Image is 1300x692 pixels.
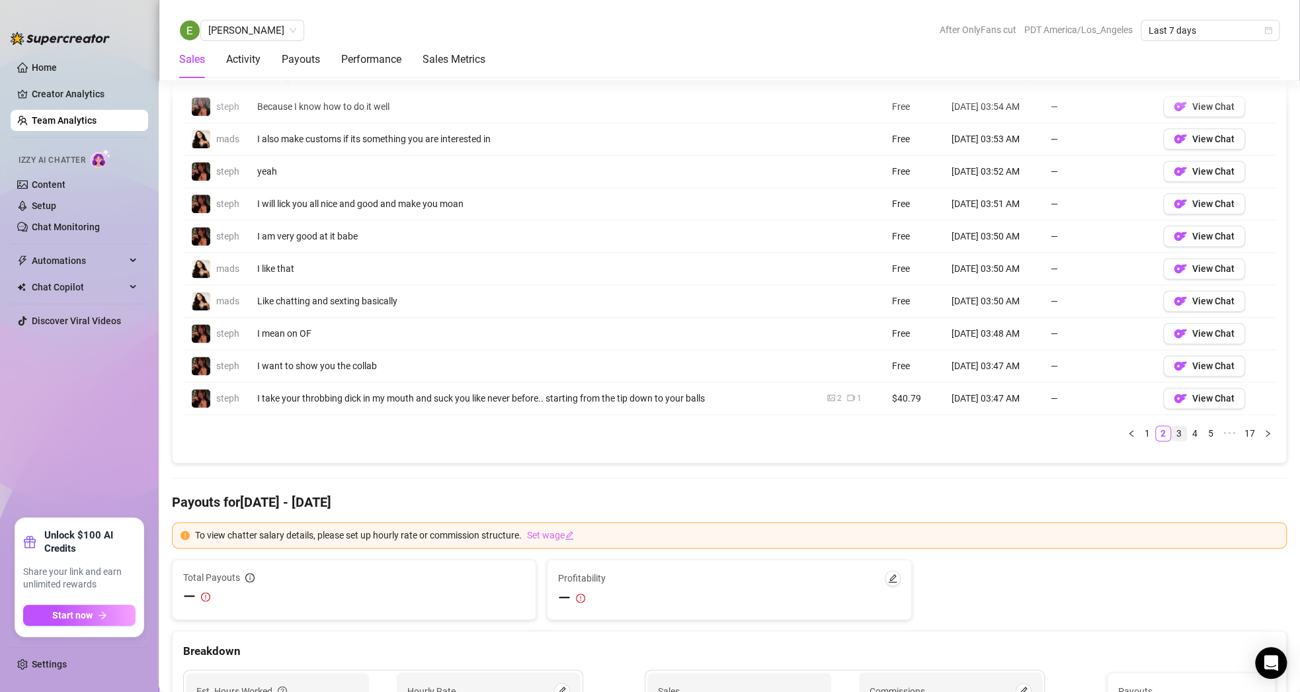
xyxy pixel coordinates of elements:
img: OF [1174,197,1187,210]
div: I take your throbbing dick in my mouth and suck you like never before.. starting from the tip dow... [257,391,811,406]
span: thunderbolt [17,255,28,266]
td: — [1043,285,1155,318]
a: 17 [1240,426,1259,441]
td: Free [884,188,944,220]
a: OFView Chat [1163,202,1245,212]
span: PDT America/Los_Angeles [1024,20,1133,40]
span: View Chat [1192,296,1235,306]
td: [DATE] 03:48 AM [944,318,1043,350]
td: [DATE] 03:52 AM [944,155,1043,188]
div: Sales [179,52,205,67]
img: Chat Copilot [17,282,26,292]
a: OFView Chat [1163,364,1245,374]
img: steph [192,324,210,343]
a: Discover Viral Videos [32,316,121,326]
span: Start now [52,610,93,621]
a: Team Analytics [32,115,97,126]
td: Free [884,285,944,318]
span: gift [23,535,36,548]
span: steph [216,231,239,241]
img: AI Chatter [91,149,111,168]
a: OFView Chat [1163,396,1245,407]
img: OF [1174,230,1187,243]
img: logo-BBDzfeDw.svg [11,32,110,45]
span: View Chat [1192,101,1235,112]
span: mads [216,134,239,144]
li: 17 [1240,425,1260,441]
div: Activity [226,52,261,67]
img: steph [192,195,210,213]
div: I also make customs if its something you are interested in [257,132,811,146]
td: — [1043,155,1155,188]
a: Chat Monitoring [32,222,100,232]
a: OFView Chat [1163,234,1245,245]
a: 4 [1188,426,1202,441]
span: info-circle [245,573,255,582]
a: OFView Chat [1163,169,1245,180]
img: OF [1174,262,1187,275]
span: mads [216,263,239,274]
span: exclamation-circle [201,586,210,607]
a: Creator Analytics [32,83,138,105]
div: I am very good at it babe [257,229,811,243]
span: Chat Copilot [32,277,126,298]
div: I will lick you all nice and good and make you moan [257,196,811,211]
td: Free [884,155,944,188]
td: — [1043,188,1155,220]
button: OFView Chat [1163,388,1245,409]
span: Automations [32,250,126,271]
a: 1 [1140,426,1155,441]
button: OFView Chat [1163,290,1245,312]
li: 2 [1155,425,1171,441]
img: OF [1174,392,1187,405]
img: steph [192,389,210,408]
button: OFView Chat [1163,226,1245,247]
span: left [1127,429,1135,437]
button: OFView Chat [1163,355,1245,376]
a: Content [32,179,65,190]
span: exclamation-circle [576,593,585,603]
span: View Chat [1192,166,1235,177]
span: View Chat [1192,231,1235,241]
img: steph [192,97,210,116]
a: OFView Chat [1163,299,1245,310]
a: 2 [1156,426,1170,441]
div: To view chatter salary details, please set up hourly rate or commission structure. [195,528,1278,542]
div: yeah [257,164,811,179]
li: 1 [1139,425,1155,441]
span: — [558,587,571,609]
span: steph [216,166,239,177]
td: — [1043,123,1155,155]
img: OF [1174,327,1187,340]
span: steph [216,393,239,404]
button: Start nowarrow-right [23,605,136,626]
td: [DATE] 03:50 AM [944,220,1043,253]
td: — [1043,91,1155,123]
span: ••• [1219,425,1240,441]
div: Breakdown [183,642,1276,660]
button: OFView Chat [1163,128,1245,150]
img: steph [192,227,210,245]
div: I like that [257,261,811,276]
button: OFView Chat [1163,161,1245,182]
div: Like chatting and sexting basically [257,294,811,308]
span: Izzy AI Chatter [19,154,85,167]
span: View Chat [1192,361,1235,371]
img: Ezeh Ann [180,21,200,40]
span: — [183,586,196,607]
img: mads [192,292,210,310]
div: Performance [341,52,401,67]
td: [DATE] 03:50 AM [944,285,1043,318]
span: Share your link and earn unlimited rewards [23,566,136,591]
button: OFView Chat [1163,193,1245,214]
li: 5 [1203,425,1219,441]
span: Total Payouts [183,570,240,585]
a: 5 [1203,426,1218,441]
span: View Chat [1192,134,1235,144]
a: OFView Chat [1163,105,1245,115]
li: 4 [1187,425,1203,441]
a: Setup [32,200,56,211]
li: Next Page [1260,425,1276,441]
td: — [1043,318,1155,350]
td: Free [884,91,944,123]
